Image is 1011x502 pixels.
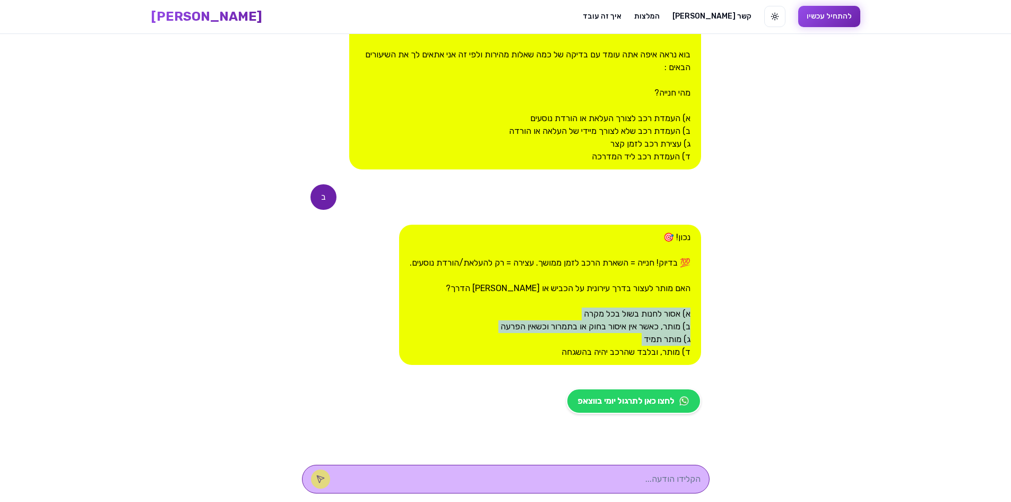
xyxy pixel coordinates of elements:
[798,6,860,27] button: להתחיל עכשיו
[634,11,660,22] a: המלצות
[672,11,751,22] a: [PERSON_NAME] קשר
[566,388,701,414] a: לחצו כאן לתרגול יומי בווצאפ
[349,16,701,169] div: נכון! ✓ בוא נראה איפה אתה עומד עם בדיקה של כמה שאלות מהירות ולפי זה אני אתאים לך את השיעורים הבאי...
[310,184,336,210] div: ב
[583,11,621,22] a: איך זה עובד
[399,225,701,365] div: נכון! 🎯 💯 בדיוק! חנייה = השארת הרכב לזמן ממושך. עצירה = רק להעלאת/הורדת נוסעים. האם מותר לעצור בד...
[578,395,675,407] span: לחצו כאן לתרגול יומי בווצאפ
[151,8,262,25] a: [PERSON_NAME]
